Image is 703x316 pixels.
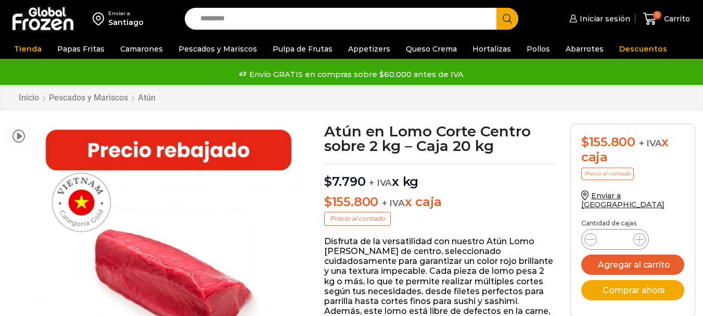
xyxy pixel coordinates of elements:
span: $ [324,174,332,189]
bdi: 155.800 [324,194,378,209]
h1: Atún en Lomo Corte Centro sobre 2 kg – Caja 20 kg [324,124,555,153]
a: 0 Carrito [641,7,693,31]
button: Search button [496,8,518,30]
nav: Breadcrumb [18,93,156,103]
a: Camarones [115,39,168,59]
a: Tienda [9,39,47,59]
p: Cantidad de cajas [581,220,684,227]
a: Inicio [18,93,40,103]
button: Comprar ahora [581,280,684,300]
span: + IVA [369,178,392,188]
a: Pulpa de Frutas [267,39,338,59]
span: + IVA [639,138,662,148]
a: Papas Fritas [52,39,110,59]
a: Abarrotes [560,39,609,59]
p: Precio al contado [324,212,391,225]
button: Agregar al carrito [581,255,684,275]
span: $ [581,134,589,149]
div: Enviar a [108,10,144,17]
a: Pescados y Mariscos [173,39,262,59]
p: Precio al contado [581,168,634,180]
p: x caja [324,195,555,210]
a: Queso Crema [401,39,462,59]
a: Hortalizas [467,39,516,59]
a: Descuentos [614,39,672,59]
a: Pescados y Mariscos [48,93,129,103]
bdi: 155.800 [581,134,635,149]
div: x caja [581,135,684,165]
span: 0 [653,11,661,19]
span: Iniciar sesión [577,14,630,24]
span: + IVA [382,198,405,208]
a: Appetizers [343,39,395,59]
p: x kg [324,163,555,189]
input: Product quantity [605,232,625,247]
div: Santiago [108,17,144,28]
bdi: 7.790 [324,174,366,189]
img: address-field-icon.svg [93,10,108,28]
span: $ [324,194,332,209]
a: Atún [137,93,156,103]
a: Enviar a [GEOGRAPHIC_DATA] [581,191,664,209]
a: Iniciar sesión [567,8,630,29]
a: Pollos [521,39,555,59]
span: Carrito [661,14,690,24]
